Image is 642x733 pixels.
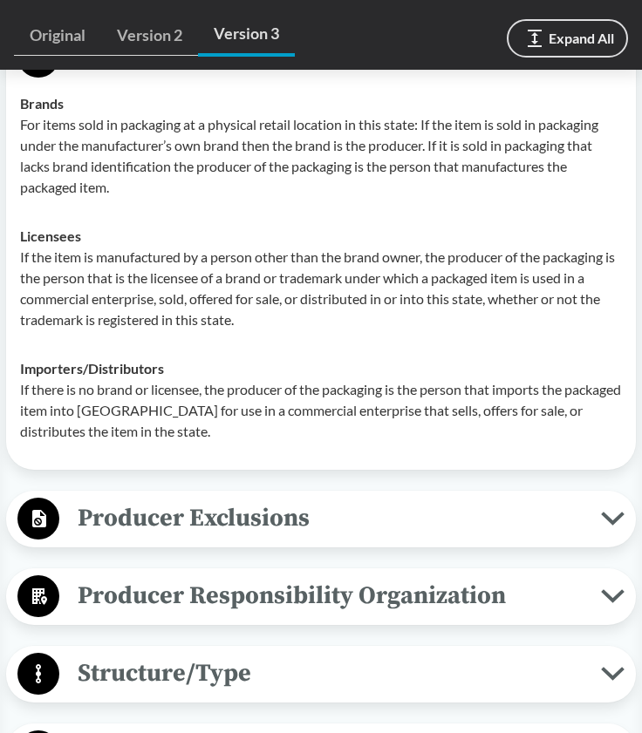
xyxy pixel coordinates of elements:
span: Producer Exclusions [59,499,601,538]
a: Version 2 [101,16,198,56]
a: Version 3 [198,14,295,57]
strong: Importers/​Distributors [20,360,164,377]
p: If the item is manufactured by a person other than the brand owner, the producer of the packaging... [20,247,622,330]
span: Producer Responsibility Organization [59,576,601,615]
a: Original [14,16,101,56]
button: Producer Responsibility Organization [12,574,630,619]
button: Expand All [507,19,628,58]
strong: Licensees [20,227,81,244]
strong: Brands [20,95,64,112]
p: For items sold in packaging at a physical retail location in this state: If the item is sold in p... [20,114,622,198]
p: If there is no brand or licensee, the producer of the packaging is the person that imports the pa... [20,379,622,442]
button: Structure/Type [12,652,630,696]
button: Producer Exclusions [12,497,630,541]
span: Structure/Type [59,654,601,693]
